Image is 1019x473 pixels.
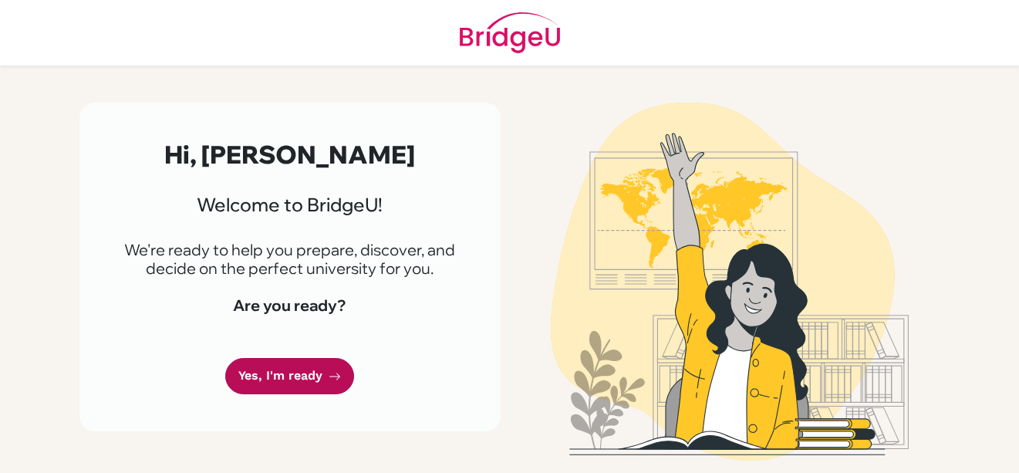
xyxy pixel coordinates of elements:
[116,140,464,169] h2: Hi, [PERSON_NAME]
[116,296,464,315] h4: Are you ready?
[116,241,464,278] p: We're ready to help you prepare, discover, and decide on the perfect university for you.
[225,358,354,394] a: Yes, I'm ready
[116,194,464,216] h3: Welcome to BridgeU!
